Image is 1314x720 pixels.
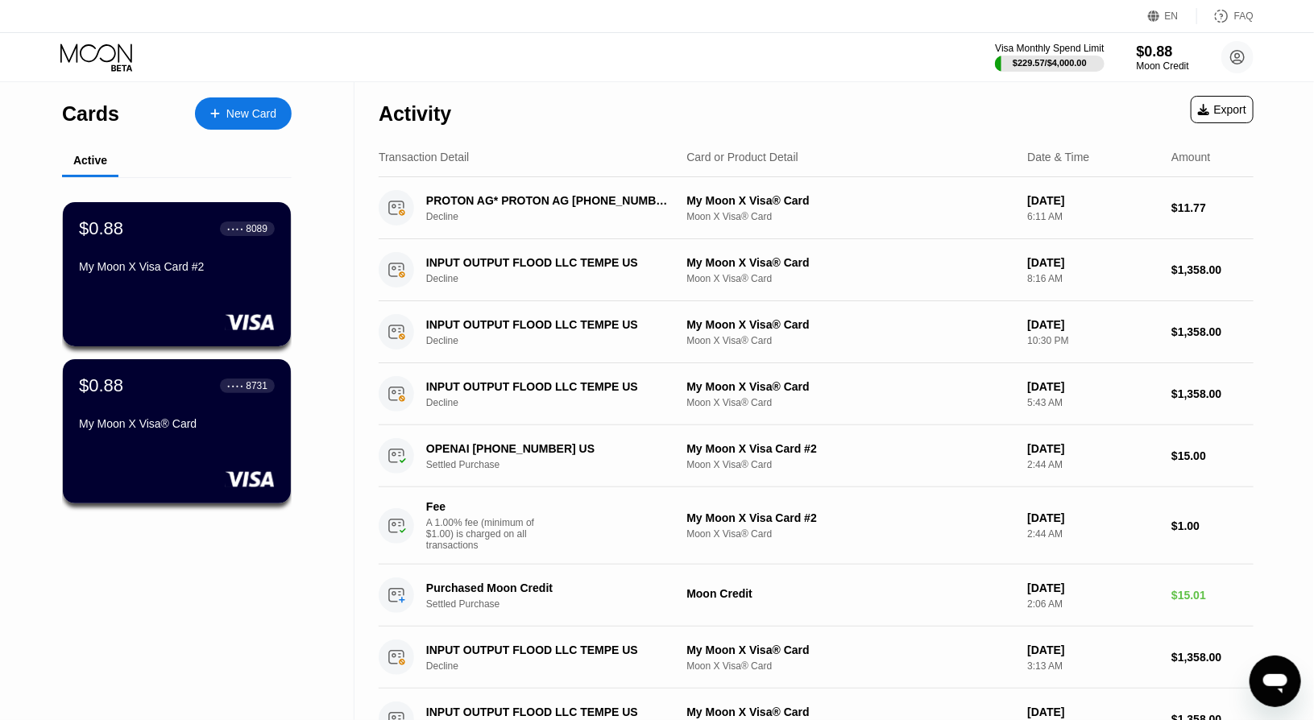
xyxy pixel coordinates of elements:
[1148,8,1197,24] div: EN
[426,256,674,269] div: INPUT OUTPUT FLOOD LLC TEMPE US
[686,643,1014,656] div: My Moon X Visa® Card
[426,660,692,672] div: Decline
[1027,511,1159,524] div: [DATE]
[686,397,1014,408] div: Moon X Visa® Card
[1171,325,1254,338] div: $1,358.00
[1171,651,1254,664] div: $1,358.00
[226,107,276,121] div: New Card
[227,383,243,388] div: ● ● ● ●
[1234,10,1254,22] div: FAQ
[995,43,1104,54] div: Visa Monthly Spend Limit
[379,565,1254,627] div: Purchased Moon CreditSettled PurchaseMoon Credit[DATE]2:06 AM$15.01
[426,380,674,393] div: INPUT OUTPUT FLOOD LLC TEMPE US
[379,102,451,126] div: Activity
[195,97,292,130] div: New Card
[1027,581,1159,594] div: [DATE]
[426,500,539,513] div: Fee
[1197,8,1254,24] div: FAQ
[379,487,1254,565] div: FeeA 1.00% fee (minimum of $1.00) is charged on all transactionsMy Moon X Visa Card #2Moon X Visa...
[686,459,1014,470] div: Moon X Visa® Card
[1027,380,1159,393] div: [DATE]
[686,211,1014,222] div: Moon X Visa® Card
[246,223,267,234] div: 8089
[1171,201,1254,214] div: $11.77
[62,102,119,126] div: Cards
[79,260,275,273] div: My Moon X Visa Card #2
[1137,43,1189,72] div: $0.88Moon Credit
[73,154,107,167] div: Active
[426,318,674,331] div: INPUT OUTPUT FLOOD LLC TEMPE US
[1165,10,1179,22] div: EN
[1027,194,1159,207] div: [DATE]
[63,359,291,503] div: $0.88● ● ● ●8731My Moon X Visa® Card
[686,335,1014,346] div: Moon X Visa® Card
[1198,103,1246,116] div: Export
[227,226,243,231] div: ● ● ● ●
[79,218,123,239] div: $0.88
[1027,643,1159,656] div: [DATE]
[1027,528,1159,540] div: 2:44 AM
[1027,335,1159,346] div: 10:30 PM
[686,511,1014,524] div: My Moon X Visa Card #2
[1171,263,1254,276] div: $1,358.00
[1027,660,1159,672] div: 3:13 AM
[1027,211,1159,222] div: 6:11 AM
[686,151,798,163] div: Card or Product Detail
[1027,273,1159,284] div: 8:16 AM
[995,43,1104,72] div: Visa Monthly Spend Limit$229.57/$4,000.00
[1027,442,1159,455] div: [DATE]
[686,528,1014,540] div: Moon X Visa® Card
[1027,256,1159,269] div: [DATE]
[686,194,1014,207] div: My Moon X Visa® Card
[1191,96,1254,123] div: Export
[246,380,267,391] div: 8731
[426,335,692,346] div: Decline
[686,706,1014,718] div: My Moon X Visa® Card
[1171,449,1254,462] div: $15.00
[426,459,692,470] div: Settled Purchase
[379,177,1254,239] div: PROTON AG* PROTON AG [PHONE_NUMBER] CHDeclineMy Moon X Visa® CardMoon X Visa® Card[DATE]6:11 AM$1...
[426,517,547,551] div: A 1.00% fee (minimum of $1.00) is charged on all transactions
[426,598,692,610] div: Settled Purchase
[1027,459,1159,470] div: 2:44 AM
[426,706,674,718] div: INPUT OUTPUT FLOOD LLC TEMPE US
[686,442,1014,455] div: My Moon X Visa Card #2
[379,627,1254,689] div: INPUT OUTPUT FLOOD LLC TEMPE USDeclineMy Moon X Visa® CardMoon X Visa® Card[DATE]3:13 AM$1,358.00
[63,202,291,346] div: $0.88● ● ● ●8089My Moon X Visa Card #2
[686,273,1014,284] div: Moon X Visa® Card
[79,375,123,396] div: $0.88
[1137,43,1189,60] div: $0.88
[1171,387,1254,400] div: $1,358.00
[1137,60,1189,72] div: Moon Credit
[379,301,1254,363] div: INPUT OUTPUT FLOOD LLC TEMPE USDeclineMy Moon X Visa® CardMoon X Visa® Card[DATE]10:30 PM$1,358.00
[1013,58,1087,68] div: $229.57 / $4,000.00
[426,442,674,455] div: OPENAI [PHONE_NUMBER] US
[426,643,674,656] div: INPUT OUTPUT FLOOD LLC TEMPE US
[1171,519,1254,532] div: $1.00
[1027,318,1159,331] div: [DATE]
[79,417,275,430] div: My Moon X Visa® Card
[686,318,1014,331] div: My Moon X Visa® Card
[426,194,674,207] div: PROTON AG* PROTON AG [PHONE_NUMBER] CH
[686,660,1014,672] div: Moon X Visa® Card
[426,273,692,284] div: Decline
[1171,589,1254,602] div: $15.01
[379,363,1254,425] div: INPUT OUTPUT FLOOD LLC TEMPE USDeclineMy Moon X Visa® CardMoon X Visa® Card[DATE]5:43 AM$1,358.00
[379,151,469,163] div: Transaction Detail
[1027,397,1159,408] div: 5:43 AM
[1027,706,1159,718] div: [DATE]
[686,380,1014,393] div: My Moon X Visa® Card
[686,587,1014,600] div: Moon Credit
[379,239,1254,301] div: INPUT OUTPUT FLOOD LLC TEMPE USDeclineMy Moon X Visa® CardMoon X Visa® Card[DATE]8:16 AM$1,358.00
[379,425,1254,487] div: OPENAI [PHONE_NUMBER] USSettled PurchaseMy Moon X Visa Card #2Moon X Visa® Card[DATE]2:44 AM$15.00
[426,581,674,594] div: Purchased Moon Credit
[1171,151,1210,163] div: Amount
[1027,598,1159,610] div: 2:06 AM
[686,256,1014,269] div: My Moon X Visa® Card
[426,211,692,222] div: Decline
[426,397,692,408] div: Decline
[1027,151,1089,163] div: Date & Time
[1250,656,1301,707] iframe: Button to launch messaging window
